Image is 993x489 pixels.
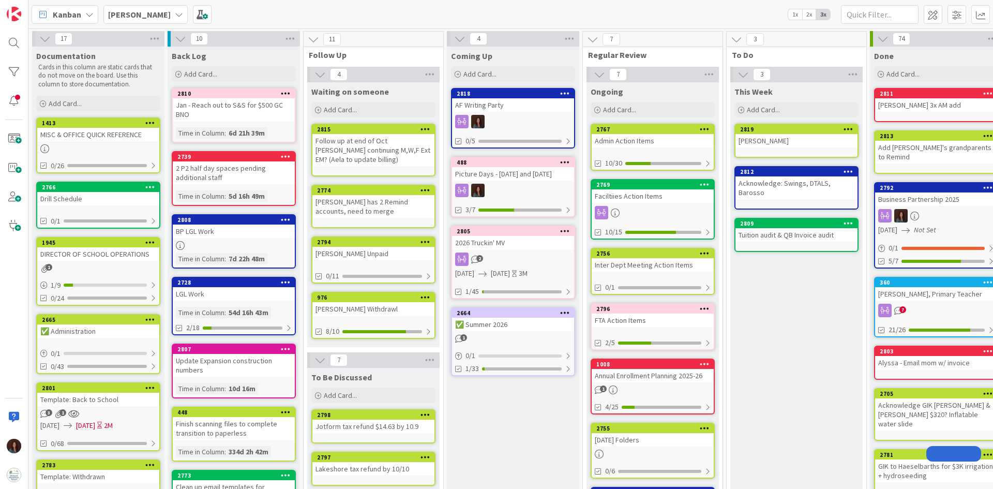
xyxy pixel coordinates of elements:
[51,438,64,449] span: 0/68
[735,125,857,147] div: 2819[PERSON_NAME]
[173,98,295,121] div: Jan - Reach out to S&S for $500 GC BNO
[309,50,430,60] span: Follow Up
[592,180,714,189] div: 2769
[802,9,816,20] span: 2x
[470,33,487,45] span: 4
[317,294,434,301] div: 976
[452,308,574,318] div: 2664
[224,253,226,264] span: :
[190,33,208,45] span: 10
[476,255,483,262] span: 2
[312,125,434,166] div: 2815Follow up at end of Oct [PERSON_NAME] continuing M,W,F Ext EM? (Aela to update billing)
[37,324,159,338] div: ✅ Administration
[899,306,906,313] span: 7
[311,86,389,97] span: Waiting on someone
[176,383,224,394] div: Time in Column
[46,264,52,271] span: 1
[53,8,81,21] span: Kanban
[323,33,341,46] span: 11
[592,125,714,134] div: 2767
[452,115,574,128] div: RF
[173,89,295,121] div: 2810Jan - Reach out to S&S for $500 GC BNO
[734,86,773,97] span: This Week
[312,186,434,195] div: 2774
[224,127,226,139] span: :
[874,51,894,61] span: Done
[519,268,528,279] div: 3M
[312,462,434,476] div: Lakeshore tax refund by 10/10
[173,354,295,377] div: Update Expansion construction numbers
[177,90,295,97] div: 2810
[451,51,492,61] span: Coming Up
[312,410,434,420] div: 2798
[592,249,714,258] div: 2756
[735,125,857,134] div: 2819
[37,383,159,393] div: 2801
[49,99,82,108] span: Add Card...
[176,446,224,457] div: Time in Column
[747,105,780,114] span: Add Card...
[735,219,857,242] div: 2809Tuition audit & QB Invoice audit
[735,219,857,228] div: 2809
[108,9,171,20] b: [PERSON_NAME]
[605,337,615,348] span: 2/5
[312,186,434,218] div: 2774[PERSON_NAME] has 2 Remind accounts, need to merge
[452,184,574,197] div: RF
[37,118,159,141] div: 1413MISC & OFFICE QUICK REFERENCE
[55,33,72,45] span: 17
[588,50,710,60] span: Regular Review
[226,446,271,457] div: 334d 2h 42m
[7,439,21,453] img: RF
[463,69,496,79] span: Add Card...
[452,349,574,362] div: 0/1
[226,127,267,139] div: 6d 21h 39m
[605,466,615,477] span: 0/6
[592,125,714,147] div: 2767Admin Action Items
[312,293,434,302] div: 976
[173,161,295,184] div: 2 P2 half day spaces pending additional staff
[452,89,574,112] div: 2818AF Writing Party
[40,420,59,431] span: [DATE]
[603,33,620,46] span: 7
[46,409,52,416] span: 3
[59,409,66,416] span: 1
[37,383,159,406] div: 2801Template: Back to School
[753,68,771,81] span: 3
[37,128,159,141] div: MISC & OFFICE QUICK REFERENCE
[38,63,158,88] p: Cards in this column are static cards that do not move on the board. Use this column to store doc...
[592,424,714,447] div: 2755[DATE] Folders
[592,134,714,147] div: Admin Action Items
[735,167,857,176] div: 2812
[605,158,622,169] span: 10/30
[173,408,295,417] div: 448
[591,86,623,97] span: Ongoing
[37,315,159,338] div: 2665✅ Administration
[173,152,295,161] div: 2739
[173,345,295,354] div: 2807
[37,118,159,128] div: 1413
[457,309,574,317] div: 2664
[37,238,159,247] div: 1945
[224,190,226,202] span: :
[455,268,474,279] span: [DATE]
[894,209,908,223] img: RF
[37,315,159,324] div: 2665
[51,280,61,291] span: 1 / 9
[592,304,714,314] div: 2796
[176,307,224,318] div: Time in Column
[173,152,295,184] div: 27392 P2 half day spaces pending additional staff
[173,408,295,440] div: 448Finish scanning files to complete transition to paperless
[596,361,714,368] div: 1008
[312,238,434,247] div: 2794
[452,158,574,167] div: 488
[740,168,857,175] div: 2812
[452,167,574,181] div: Picture Days - [DATE] and [DATE]
[37,279,159,292] div: 1/9
[173,225,295,238] div: BP LGL Work
[592,249,714,272] div: 2756Inter Dept Meeting Action Items
[226,307,271,318] div: 54d 16h 43m
[596,250,714,257] div: 2756
[592,433,714,447] div: [DATE] Folders
[173,278,295,301] div: 2728LGL Work
[452,227,574,249] div: 28052026 Truckin' MV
